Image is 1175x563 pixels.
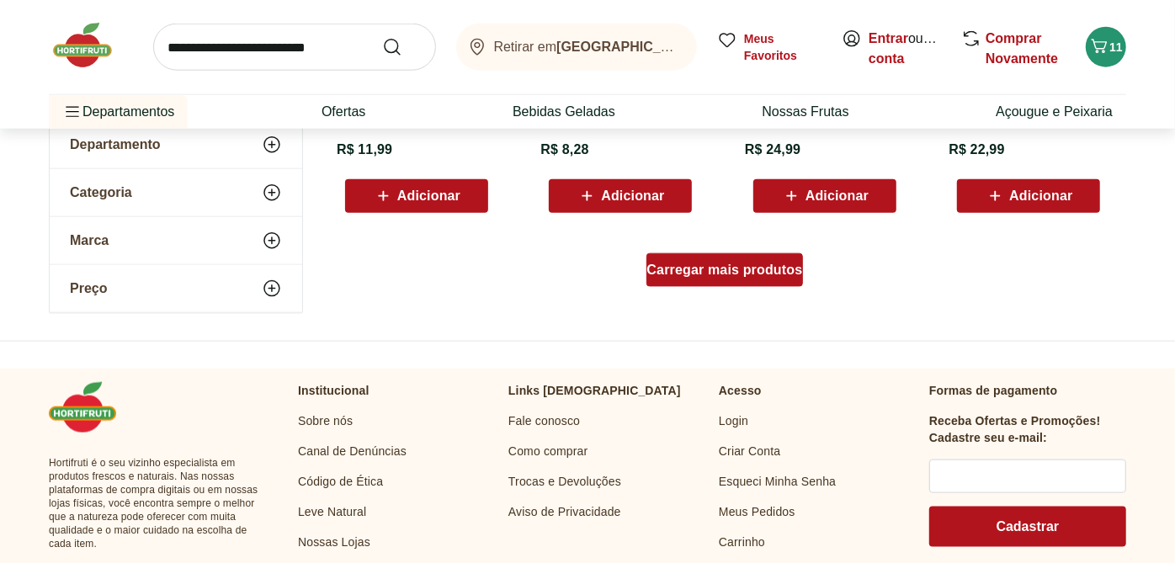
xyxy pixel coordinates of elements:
[508,503,621,520] a: Aviso de Privacidade
[337,141,392,159] span: R$ 11,99
[997,520,1060,534] span: Cadastrar
[986,31,1058,66] a: Comprar Novamente
[508,443,588,459] a: Como comprar
[929,507,1126,547] button: Cadastrar
[719,534,765,550] a: Carrinho
[382,37,423,57] button: Submit Search
[298,443,407,459] a: Canal de Denúncias
[70,280,107,297] span: Preço
[298,412,353,429] a: Sobre nós
[70,184,132,201] span: Categoria
[322,102,365,122] a: Ofertas
[298,503,366,520] a: Leve Natural
[50,217,302,264] button: Marca
[717,30,821,64] a: Meus Favoritos
[647,263,803,277] span: Carregar mais produtos
[719,443,780,459] a: Criar Conta
[996,102,1113,122] a: Açougue e Peixaria
[929,382,1126,399] p: Formas de pagamento
[719,473,836,490] a: Esqueci Minha Senha
[456,24,697,71] button: Retirar em[GEOGRAPHIC_DATA]/[GEOGRAPHIC_DATA]
[513,102,615,122] a: Bebidas Geladas
[1109,40,1123,54] span: 11
[869,29,944,69] span: ou
[50,265,302,312] button: Preço
[508,382,681,399] p: Links [DEMOGRAPHIC_DATA]
[744,30,821,64] span: Meus Favoritos
[494,40,680,55] span: Retirar em
[753,179,896,213] button: Adicionar
[805,189,869,203] span: Adicionar
[298,473,383,490] a: Código de Ética
[869,31,908,45] a: Entrar
[949,141,1004,159] span: R$ 22,99
[601,189,664,203] span: Adicionar
[298,534,370,550] a: Nossas Lojas
[49,456,271,550] span: Hortifruti é o seu vizinho especialista em produtos frescos e naturais. Nas nossas plataformas de...
[556,40,848,54] b: [GEOGRAPHIC_DATA]/[GEOGRAPHIC_DATA]
[929,429,1047,446] h3: Cadastre seu e-mail:
[719,382,762,399] p: Acesso
[508,412,580,429] a: Fale conosco
[62,92,174,132] span: Departamentos
[1009,189,1072,203] span: Adicionar
[549,179,692,213] button: Adicionar
[50,121,302,168] button: Departamento
[70,232,109,249] span: Marca
[646,253,804,294] a: Carregar mais produtos
[49,20,133,71] img: Hortifruti
[49,382,133,433] img: Hortifruti
[957,179,1100,213] button: Adicionar
[745,141,800,159] span: R$ 24,99
[298,382,370,399] p: Institucional
[50,169,302,216] button: Categoria
[397,189,460,203] span: Adicionar
[153,24,436,71] input: search
[62,92,82,132] button: Menu
[929,412,1101,429] h3: Receba Ofertas e Promoções!
[540,141,588,159] span: R$ 8,28
[719,503,795,520] a: Meus Pedidos
[508,473,621,490] a: Trocas e Devoluções
[763,102,849,122] a: Nossas Frutas
[719,412,748,429] a: Login
[345,179,488,213] button: Adicionar
[1086,27,1126,67] button: Carrinho
[70,136,161,153] span: Departamento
